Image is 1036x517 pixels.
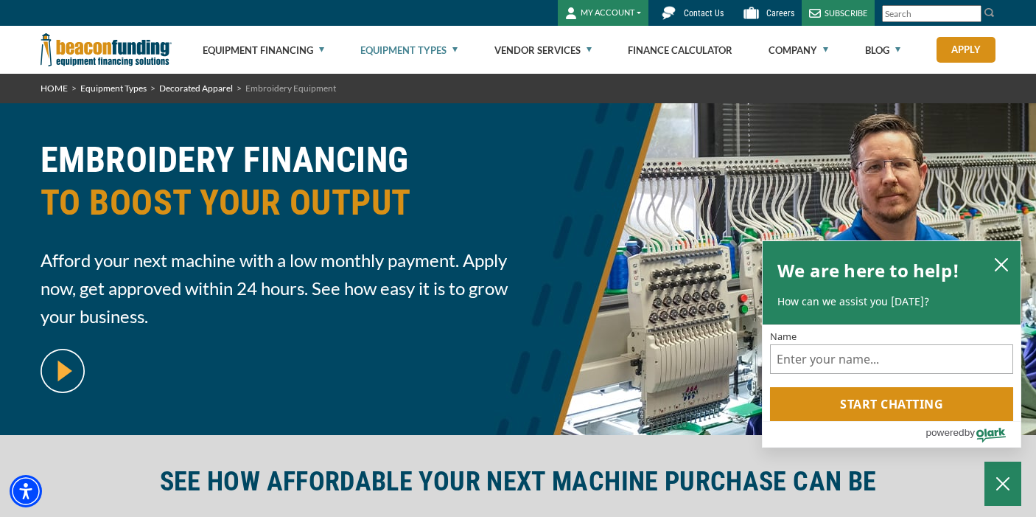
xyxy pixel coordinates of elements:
span: by [965,423,975,442]
a: Decorated Apparel [159,83,233,94]
h2: We are here to help! [777,256,959,285]
button: close chatbox [990,254,1013,274]
a: Finance Calculator [628,27,732,74]
a: HOME [41,83,68,94]
a: Vendor Services [494,27,592,74]
a: Apply [937,37,995,63]
span: Embroidery Equipment [245,83,336,94]
span: TO BOOST YOUR OUTPUT [41,181,509,224]
label: Name [770,332,1013,341]
h1: EMBROIDERY FINANCING [41,139,509,235]
img: video modal pop-up play button [41,349,85,393]
a: Clear search text [966,8,978,20]
button: Close Chatbox [984,462,1021,506]
span: Contact Us [684,8,724,18]
div: olark chatbox [762,240,1021,448]
input: Search [882,5,981,22]
a: Powered by Olark [925,422,1021,447]
a: Company [769,27,828,74]
a: Equipment Financing [203,27,324,74]
img: Search [984,7,995,18]
a: Equipment Types [80,83,147,94]
a: Equipment Types [360,27,458,74]
h2: SEE HOW AFFORDABLE YOUR NEXT MACHINE PURCHASE CAN BE [41,465,995,499]
a: Blog [865,27,900,74]
button: Start chatting [770,387,1013,421]
input: Name [770,344,1013,374]
img: Beacon Funding Corporation logo [41,26,172,74]
span: Careers [766,8,794,18]
div: Accessibility Menu [10,475,42,507]
span: Afford your next machine with a low monthly payment. Apply now, get approved within 24 hours. See... [41,246,509,330]
p: How can we assist you [DATE]? [777,294,1006,309]
span: powered [925,423,964,442]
